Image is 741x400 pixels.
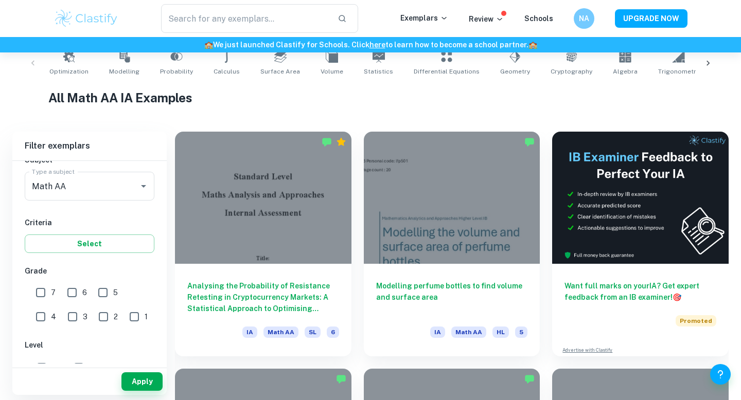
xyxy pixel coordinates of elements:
[615,9,687,28] button: UPGRADE NOW
[613,67,638,76] span: Algebra
[673,293,681,301] span: 🎯
[161,4,329,33] input: Search for any exemplars...
[305,326,321,338] span: SL
[48,88,693,107] h1: All Math AA IA Examples
[552,132,729,264] img: Thumbnail
[369,41,385,49] a: here
[327,326,339,338] span: 6
[32,167,75,176] label: Type a subject
[54,8,119,29] img: Clastify logo
[2,39,739,50] h6: We just launched Clastify for Schools. Click to learn how to become a school partner.
[524,14,553,23] a: Schools
[676,315,716,326] span: Promoted
[136,179,151,193] button: Open
[469,13,504,25] p: Review
[524,137,535,147] img: Marked
[25,234,154,253] button: Select
[51,311,56,322] span: 4
[528,41,537,49] span: 🏫
[524,374,535,384] img: Marked
[515,326,527,338] span: 5
[321,67,343,76] span: Volume
[187,280,339,314] h6: Analysing the Probability of Resistance Retesting in Cryptocurrency Markets: A Statistical Approa...
[89,362,98,373] span: SL
[25,265,154,277] h6: Grade
[82,287,87,298] span: 6
[710,364,731,385] button: Help and Feedback
[242,326,257,338] span: IA
[175,132,351,356] a: Analysing the Probability of Resistance Retesting in Cryptocurrency Markets: A Statistical Approa...
[551,67,592,76] span: Cryptography
[322,137,332,147] img: Marked
[336,374,346,384] img: Marked
[552,132,729,356] a: Want full marks on yourIA? Get expert feedback from an IB examiner!PromotedAdvertise with Clastify
[500,67,530,76] span: Geometry
[263,326,298,338] span: Math AA
[574,8,594,29] button: NA
[83,311,87,322] span: 3
[52,362,62,373] span: HL
[376,280,528,314] h6: Modelling perfume bottles to find volume and surface area
[364,67,393,76] span: Statistics
[400,12,448,24] p: Exemplars
[430,326,445,338] span: IA
[578,13,590,24] h6: NA
[204,41,213,49] span: 🏫
[114,311,118,322] span: 2
[414,67,480,76] span: Differential Equations
[109,67,139,76] span: Modelling
[160,67,193,76] span: Probability
[25,339,154,351] h6: Level
[562,347,612,354] a: Advertise with Clastify
[214,67,240,76] span: Calculus
[564,280,716,303] h6: Want full marks on your IA ? Get expert feedback from an IB examiner!
[113,287,118,298] span: 5
[49,67,89,76] span: Optimization
[336,137,346,147] div: Premium
[492,326,509,338] span: HL
[25,217,154,228] h6: Criteria
[658,67,699,76] span: Trigonometry
[145,311,148,322] span: 1
[260,67,300,76] span: Surface Area
[121,372,163,391] button: Apply
[51,287,56,298] span: 7
[451,326,486,338] span: Math AA
[12,132,167,160] h6: Filter exemplars
[364,132,540,356] a: Modelling perfume bottles to find volume and surface areaIAMath AAHL5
